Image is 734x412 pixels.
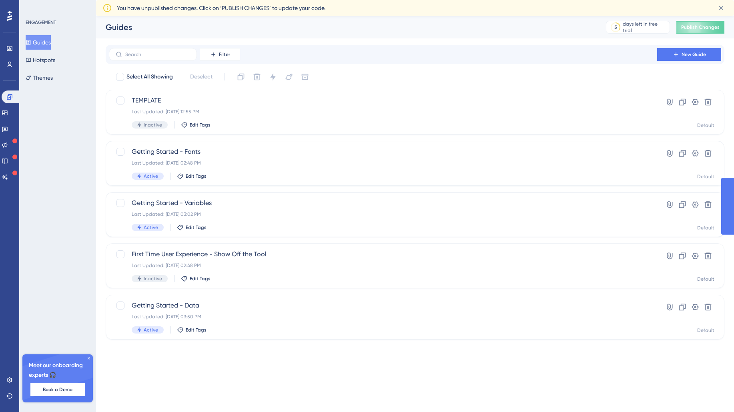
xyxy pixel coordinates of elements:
span: Inactive [144,122,162,128]
div: Last Updated: [DATE] 02:48 PM [132,262,634,269]
div: 5 [614,24,617,30]
div: Last Updated: [DATE] 03:02 PM [132,211,634,217]
span: You have unpublished changes. Click on ‘PUBLISH CHANGES’ to update your code. [117,3,325,13]
button: Edit Tags [177,224,207,231]
button: Hotspots [26,53,55,67]
span: Getting Started - Data [132,301,634,310]
div: Last Updated: [DATE] 02:48 PM [132,160,634,166]
button: Publish Changes [676,21,724,34]
button: Edit Tags [181,122,211,128]
span: Select All Showing [126,72,173,82]
span: Active [144,327,158,333]
span: Getting Started - Fonts [132,147,634,157]
span: Filter [219,51,230,58]
span: Publish Changes [681,24,720,30]
span: Edit Tags [186,173,207,179]
button: Filter [200,48,240,61]
div: ENGAGEMENT [26,19,56,26]
span: Book a Demo [43,386,72,393]
div: Default [697,276,714,282]
span: Deselect [190,72,213,82]
div: Last Updated: [DATE] 03:50 PM [132,314,634,320]
span: Edit Tags [190,275,211,282]
button: Edit Tags [181,275,211,282]
div: Default [697,327,714,334]
span: Meet our onboarding experts 🎧 [29,361,86,380]
span: First Time User Experience - Show Off the Tool [132,249,634,259]
input: Search [125,52,190,57]
span: Edit Tags [190,122,211,128]
button: Guides [26,35,51,50]
span: New Guide [682,51,706,58]
button: Book a Demo [30,383,85,396]
div: days left in free trial [623,21,667,34]
div: Default [697,225,714,231]
button: Edit Tags [177,327,207,333]
span: Inactive [144,275,162,282]
span: TEMPLATE [132,96,634,105]
span: Active [144,173,158,179]
button: Deselect [183,70,220,84]
div: Default [697,173,714,180]
span: Edit Tags [186,327,207,333]
div: Guides [106,22,586,33]
button: New Guide [657,48,721,61]
div: Last Updated: [DATE] 12:55 PM [132,109,634,115]
iframe: UserGuiding AI Assistant Launcher [700,380,724,404]
button: Themes [26,70,53,85]
span: Active [144,224,158,231]
span: Getting Started - Variables [132,198,634,208]
button: Edit Tags [177,173,207,179]
span: Edit Tags [186,224,207,231]
div: Default [697,122,714,129]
